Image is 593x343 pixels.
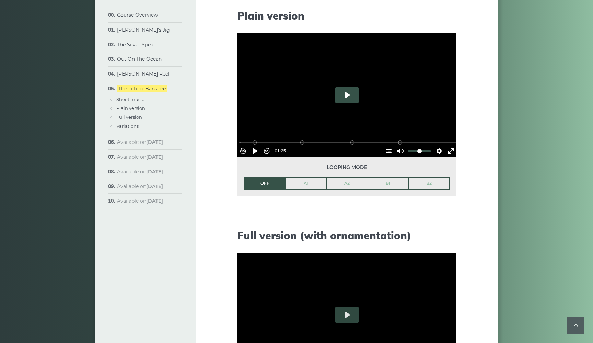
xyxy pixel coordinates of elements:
[368,178,409,189] a: B1
[327,178,368,189] a: A2
[237,229,456,242] h2: Full version (with ornamentation)
[117,56,162,62] a: Out On The Ocean
[117,169,163,175] span: Available on
[286,178,327,189] a: A1
[117,12,158,18] a: Course Overview
[117,183,163,190] span: Available on
[146,169,163,175] strong: [DATE]
[117,198,163,204] span: Available on
[409,178,449,189] a: B2
[117,85,167,92] a: The Lilting Banshee
[117,27,170,33] a: [PERSON_NAME]’s Jig
[146,139,163,145] strong: [DATE]
[117,71,170,77] a: [PERSON_NAME] Reel
[116,114,142,120] a: Full version
[117,139,163,145] span: Available on
[116,123,139,129] a: Variations
[244,163,450,171] span: Looping mode
[117,42,155,48] a: The Silver Spear
[117,154,163,160] span: Available on
[116,105,145,111] a: Plain version
[146,198,163,204] strong: [DATE]
[146,183,163,190] strong: [DATE]
[146,154,163,160] strong: [DATE]
[116,96,144,102] a: Sheet music
[237,10,456,22] h2: Plain version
